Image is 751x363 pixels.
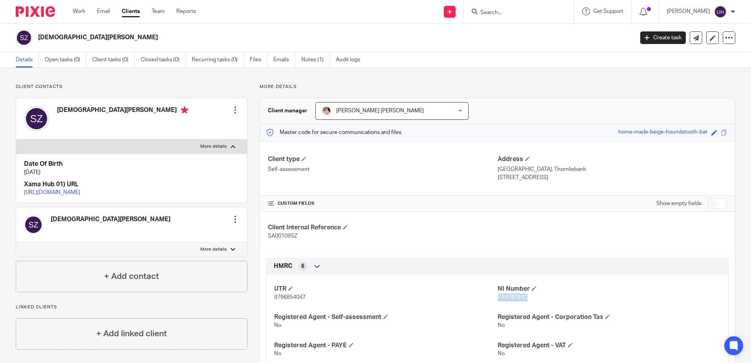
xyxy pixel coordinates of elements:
[266,128,401,136] p: Master code for secure communications and files
[498,313,721,321] h4: Registered Agent - Corporation Tax
[268,107,308,115] h3: Client manager
[593,9,623,14] span: Get Support
[274,295,306,300] span: 9796854047
[480,9,550,16] input: Search
[97,7,110,15] a: Email
[640,31,686,44] a: Create task
[274,262,292,270] span: HMRC
[498,155,727,163] h4: Address
[192,52,244,68] a: Recurring tasks (0)
[24,180,239,189] h4: Xama Hub 01) URL
[273,52,295,68] a: Emails
[274,285,497,293] h4: UTR
[260,84,735,90] p: More details
[268,155,497,163] h4: Client type
[667,7,710,15] p: [PERSON_NAME]
[16,6,55,17] img: Pixie
[152,7,165,15] a: Team
[200,143,227,150] p: More details
[336,108,424,114] span: [PERSON_NAME] [PERSON_NAME]
[301,52,330,68] a: Notes (1)
[141,52,186,68] a: Closed tasks (0)
[176,7,196,15] a: Reports
[45,52,86,68] a: Open tasks (0)
[250,52,267,68] a: Files
[16,304,247,310] p: Linked clients
[51,215,170,224] h4: [DEMOGRAPHIC_DATA][PERSON_NAME]
[498,341,721,350] h4: Registered Agent - VAT
[656,200,702,207] label: Show empty fields
[322,106,331,115] img: Snapchat-630390547_1.png
[24,215,43,234] img: svg%3E
[274,313,497,321] h4: Registered Agent - Self-assessment
[38,33,510,42] h2: [DEMOGRAPHIC_DATA][PERSON_NAME]
[274,323,281,328] span: No
[104,270,159,282] h4: + Add contact
[268,233,297,239] span: SA00109SZ
[73,7,85,15] a: Work
[57,106,189,116] h4: [DEMOGRAPHIC_DATA][PERSON_NAME]
[498,323,505,328] span: No
[498,295,528,300] span: PX479294C
[336,52,366,68] a: Audit logs
[200,246,227,253] p: More details
[498,351,505,356] span: No
[301,262,304,270] span: 6
[16,29,32,46] img: svg%3E
[24,106,49,131] img: svg%3E
[24,169,239,176] p: [DATE]
[268,165,497,173] p: Self-assessment
[498,285,721,293] h4: NI Number
[498,174,727,181] p: [STREET_ADDRESS]
[24,190,80,195] a: [URL][DOMAIN_NAME]
[92,52,135,68] a: Client tasks (0)
[122,7,140,15] a: Clients
[96,328,167,340] h4: + Add linked client
[498,165,727,173] p: [GEOGRAPHIC_DATA], Thornliebank
[268,224,497,232] h4: Client Internal Reference
[24,160,239,168] h4: Date Of Birth
[16,52,39,68] a: Details
[274,341,497,350] h4: Registered Agent - PAYE
[16,84,247,90] p: Client contacts
[618,128,707,137] div: home-made-beige-houndstooth-bat
[181,106,189,114] i: Primary
[714,5,727,18] img: svg%3E
[268,200,497,207] h4: CUSTOM FIELDS
[274,351,281,356] span: No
